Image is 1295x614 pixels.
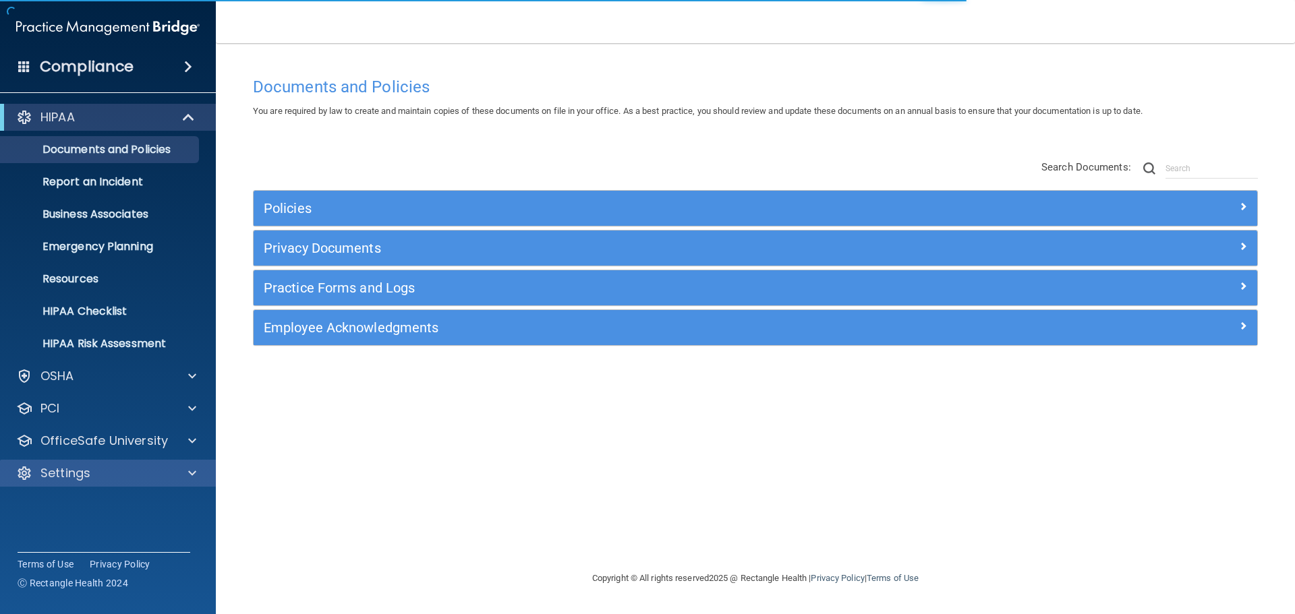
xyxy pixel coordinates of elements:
p: Report an Incident [9,175,193,189]
span: Search Documents: [1041,161,1131,173]
a: Privacy Policy [90,557,150,571]
img: ic-search.3b580494.png [1143,162,1155,175]
a: OSHA [16,368,196,384]
p: Business Associates [9,208,193,221]
input: Search [1165,158,1258,179]
a: HIPAA [16,109,196,125]
h4: Documents and Policies [253,78,1258,96]
p: HIPAA Checklist [9,305,193,318]
a: OfficeSafe University [16,433,196,449]
p: PCI [40,400,59,417]
a: Terms of Use [18,557,74,571]
a: Terms of Use [867,573,919,583]
a: Policies [264,197,1247,219]
div: Copyright © All rights reserved 2025 @ Rectangle Health | | [509,557,1002,600]
p: OfficeSafe University [40,433,168,449]
a: Privacy Documents [264,237,1247,259]
h5: Practice Forms and Logs [264,280,996,295]
p: Emergency Planning [9,240,193,253]
p: Settings [40,465,90,481]
a: PCI [16,400,196,417]
a: Practice Forms and Logs [264,277,1247,299]
span: You are required by law to create and maintain copies of these documents on file in your office. ... [253,106,1143,116]
h5: Employee Acknowledgments [264,320,996,335]
p: OSHA [40,368,74,384]
p: Documents and Policies [9,143,193,156]
a: Privacy Policy [811,573,864,583]
p: HIPAA [40,109,75,125]
h4: Compliance [40,57,134,76]
h5: Policies [264,201,996,216]
h5: Privacy Documents [264,241,996,255]
p: HIPAA Risk Assessment [9,337,193,350]
a: Employee Acknowledgments [264,317,1247,338]
a: Settings [16,465,196,481]
p: Resources [9,272,193,286]
img: PMB logo [16,14,200,41]
span: Ⓒ Rectangle Health 2024 [18,576,128,590]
